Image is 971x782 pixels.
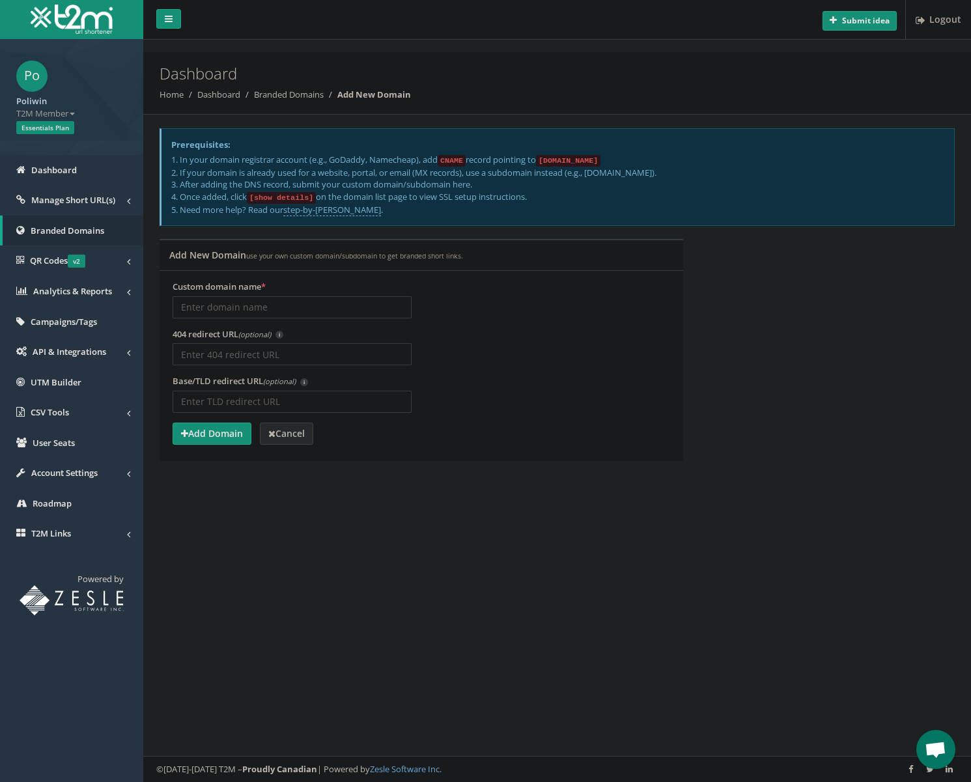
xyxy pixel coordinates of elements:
[160,65,819,82] h2: Dashboard
[169,250,463,260] h5: Add New Domain
[173,328,283,341] label: 404 redirect URL
[173,296,412,318] input: Enter domain name
[823,11,897,31] button: Submit idea
[31,406,69,418] span: CSV Tools
[238,329,271,339] em: (optional)
[77,573,124,585] span: Powered by
[263,376,296,386] em: (optional)
[16,121,74,134] span: Essentials Plan
[242,763,317,775] strong: Proudly Canadian
[260,423,313,445] a: Cancel
[173,281,266,293] label: Custom domain name
[283,204,381,216] a: step-by-[PERSON_NAME]
[33,346,106,357] span: API & Integrations
[916,730,955,769] div: Open chat
[247,192,316,204] code: [show details]
[173,375,308,387] label: Base/TLD redirect URL
[31,5,113,34] img: T2M
[160,89,184,100] a: Home
[16,92,127,119] a: Poliwin T2M Member
[536,155,600,167] code: [DOMAIN_NAME]
[268,427,305,440] strong: Cancel
[438,155,466,167] code: CNAME
[337,89,411,100] strong: Add New Domain
[31,225,104,236] span: Branded Domains
[246,251,463,260] small: use your own custom domain/subdomain to get branded short links.
[31,164,77,176] span: Dashboard
[171,139,231,150] strong: Prerequisites:
[275,331,283,339] span: i
[173,343,412,365] input: Enter 404 redirect URL
[173,423,251,445] button: Add Domain
[171,154,944,216] p: 1. In your domain registrar account (e.g., GoDaddy, Namecheap), add record pointing to 2. If your...
[33,285,112,297] span: Analytics & Reports
[16,95,47,107] strong: Poliwin
[842,15,890,26] b: Submit idea
[197,89,240,100] a: Dashboard
[254,89,324,100] a: Branded Domains
[31,194,115,206] span: Manage Short URL(s)
[156,763,958,775] div: ©[DATE]-[DATE] T2M – | Powered by
[30,255,85,266] span: QR Codes
[370,763,442,775] a: Zesle Software Inc.
[31,316,97,328] span: Campaigns/Tags
[300,378,308,386] span: i
[33,497,72,509] span: Roadmap
[181,427,243,440] strong: Add Domain
[33,437,75,449] span: User Seats
[16,61,48,92] span: Po
[31,467,98,479] span: Account Settings
[173,391,412,413] input: Enter TLD redirect URL
[31,376,81,388] span: UTM Builder
[20,585,124,615] img: T2M URL Shortener powered by Zesle Software Inc.
[16,107,127,120] span: T2M Member
[68,255,85,268] span: v2
[31,527,71,539] span: T2M Links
